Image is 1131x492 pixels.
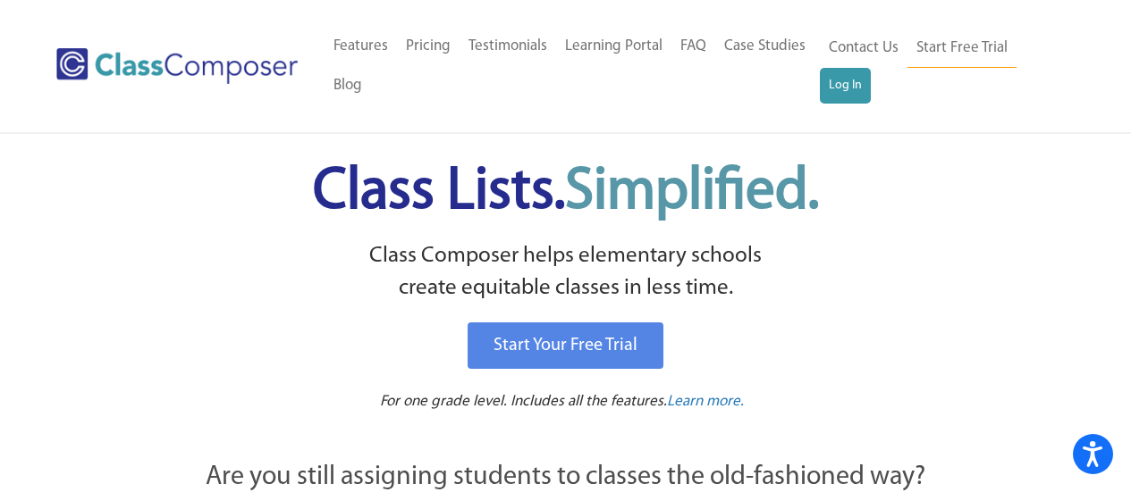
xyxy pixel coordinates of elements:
a: Blog [325,66,371,105]
a: Testimonials [460,27,556,66]
nav: Header Menu [820,29,1061,104]
a: Case Studies [715,27,814,66]
a: Contact Us [820,29,907,68]
span: Simplified. [565,163,819,221]
nav: Header Menu [325,27,820,105]
span: Class Lists. [313,163,819,221]
span: For one grade level. Includes all the features. [380,394,667,409]
a: Pricing [397,27,460,66]
a: Start Free Trial [907,29,1017,69]
a: Learning Portal [556,27,671,66]
span: Learn more. [667,394,744,409]
a: FAQ [671,27,715,66]
span: Start Your Free Trial [494,337,637,354]
a: Features [325,27,397,66]
p: Class Composer helps elementary schools create equitable classes in less time. [107,240,1025,305]
a: Start Your Free Trial [468,322,663,369]
a: Log In [820,68,871,104]
img: Class Composer [56,48,298,84]
a: Learn more. [667,391,744,413]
